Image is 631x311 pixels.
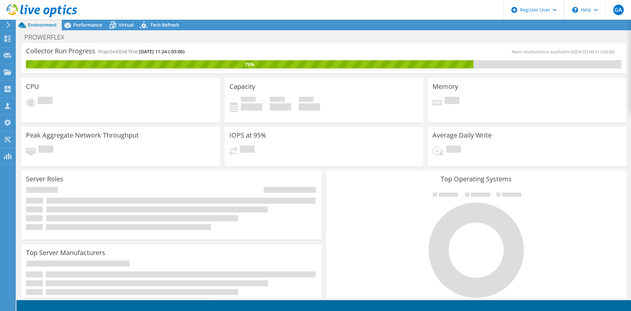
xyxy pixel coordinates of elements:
h3: IOPS at 95% [229,132,266,139]
h3: Average Daily Write [432,132,492,139]
span: GA [613,5,624,15]
span: Tech Refresh [150,22,179,28]
h1: PROWERFLEX [21,34,75,41]
span: Pending [38,145,53,154]
span: Pending [38,97,53,106]
span: Pending [240,145,255,154]
h3: Top Operating Systems [331,175,621,183]
span: Pending [445,97,459,106]
span: Next recalculation available at [512,49,618,55]
h4: 0 GiB [241,103,262,111]
span: Environment [28,22,57,28]
span: Performance [73,22,102,28]
span: [DATE] 00:31 (-03:00) [574,49,615,55]
span: Free [270,97,285,103]
h3: Peak Aggregate Network Throughput [26,132,139,139]
div: 75% [26,61,474,68]
h4: 0 GiB [299,103,320,111]
span: Virtual [119,22,134,28]
span: Pending [446,145,461,154]
h3: Top Server Manufacturers [26,249,105,256]
h4: Projected End Time: [98,48,184,55]
h3: Server Roles [26,175,63,183]
span: [DATE] 11:24 (-03:00) [139,48,184,55]
span: Total [299,97,314,103]
svg: \n [572,7,578,13]
h3: CPU [26,83,39,90]
h3: Capacity [229,83,255,90]
span: Used [241,97,256,103]
h4: 0 GiB [270,103,291,111]
h3: Memory [432,83,458,90]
